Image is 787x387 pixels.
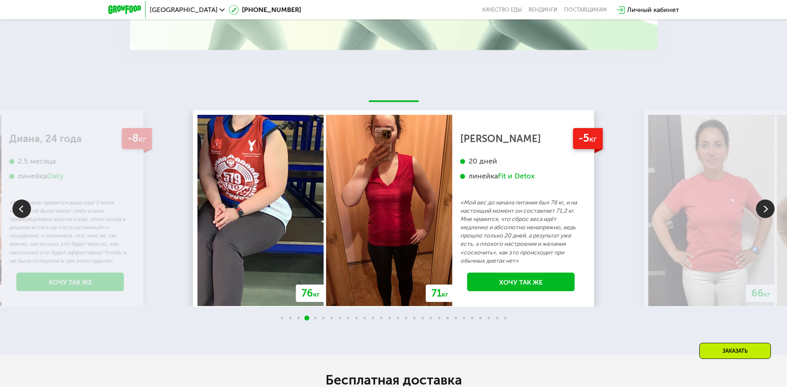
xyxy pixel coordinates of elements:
a: [PHONE_NUMBER] [229,5,301,15]
div: 76 [296,285,325,302]
span: кг [442,290,448,298]
span: кг [139,134,146,144]
div: 71 [426,285,454,302]
div: 2,5 месяца [10,157,131,166]
img: Slide right [756,199,775,218]
div: Диана, 24 года [10,135,131,143]
div: Fit и Detox [498,171,535,181]
span: кг [313,290,320,298]
p: «Мой вес до начала питания был 76 кг, и на настоящий момент он составляет 71,2 кг. Мне нравится, ... [460,199,582,265]
div: [PERSON_NAME] [460,135,582,143]
a: Хочу так же [17,273,124,291]
span: кг [589,134,597,144]
img: Slide left [12,199,31,218]
div: Личный кабинет [627,5,679,15]
div: линейка [10,171,131,181]
div: Daily [47,171,64,181]
a: Вендинги [529,7,557,13]
div: -5 [573,128,603,149]
span: [GEOGRAPHIC_DATA] [150,7,218,13]
div: -8 [122,128,152,149]
div: Заказать [699,343,771,359]
div: 66 [746,285,776,302]
a: Хочу так же [467,273,575,291]
div: 20 дней [460,157,582,166]
div: поставщикам [564,7,607,13]
div: линейка [460,171,582,181]
a: Качество еды [482,7,522,13]
p: «Мне очень нравится ваша еда! У меня никогда не было каких-либо очень привередливых вкусов в еде,... [10,199,131,265]
span: кг [764,290,770,298]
